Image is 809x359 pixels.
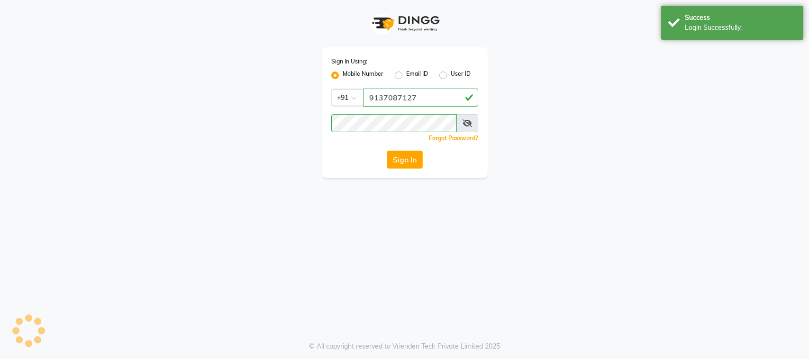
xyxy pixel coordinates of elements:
img: logo1.svg [367,9,443,37]
label: User ID [451,70,471,81]
label: Email ID [406,70,428,81]
input: Username [363,89,478,107]
label: Mobile Number [343,70,383,81]
button: Sign In [387,151,423,169]
a: Forgot Password? [429,135,478,142]
input: Username [331,114,457,132]
div: Success [685,13,796,23]
label: Sign In Using: [331,57,367,66]
div: Login Successfully. [685,23,796,33]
